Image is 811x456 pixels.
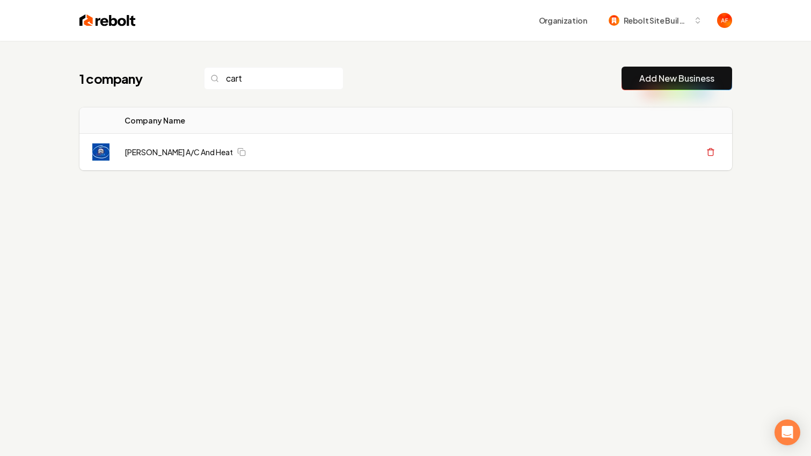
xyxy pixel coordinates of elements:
a: [PERSON_NAME] A/C And Heat [125,147,233,157]
img: Rebolt Site Builder [609,15,619,26]
div: Open Intercom Messenger [775,419,800,445]
input: Search... [204,67,344,90]
span: Rebolt Site Builder [624,15,689,26]
img: Rebolt Logo [79,13,136,28]
th: Company Name [116,107,412,134]
img: Carter A/C And Heat logo [92,143,109,161]
button: Open user button [717,13,732,28]
a: Add New Business [639,72,714,85]
h1: 1 company [79,70,182,87]
button: Organization [532,11,594,30]
button: Add New Business [622,67,732,90]
img: Avan Fahimi [717,13,732,28]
